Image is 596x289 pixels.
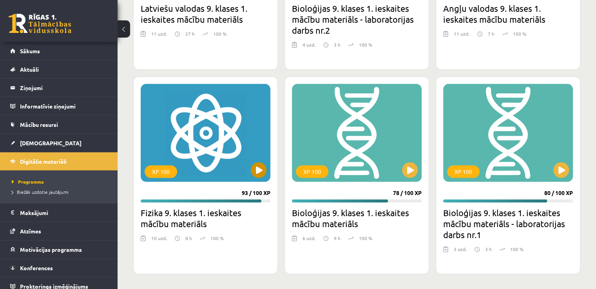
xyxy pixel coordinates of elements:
[488,30,495,37] p: 7 h
[303,41,315,53] div: 4 uzd.
[145,165,177,178] div: XP 100
[359,235,372,242] p: 100 %
[185,30,195,37] p: 27 h
[10,240,108,258] a: Motivācijas programma
[334,41,341,48] p: 3 h
[513,30,526,37] p: 100 %
[443,207,573,240] h2: Bioloģijas 9. klases 1. ieskaites mācību materiāls - laboratorijas darbs nr.1
[10,42,108,60] a: Sākums
[141,207,270,229] h2: Fizika 9. klases 1. ieskaites mācību materiāls
[359,41,372,48] p: 100 %
[213,30,226,37] p: 100 %
[20,158,67,165] span: Digitālie materiāli
[10,134,108,152] a: [DEMOGRAPHIC_DATA]
[12,178,110,185] a: Programma
[292,207,422,229] h2: Bioloģijas 9. klases 1. ieskaites mācību materiāls
[20,228,41,235] span: Atzīmes
[151,235,167,246] div: 10 uzd.
[296,165,328,178] div: XP 100
[20,47,40,54] span: Sākums
[210,235,224,242] p: 100 %
[20,79,108,97] legend: Ziņojumi
[10,204,108,222] a: Maksājumi
[12,188,110,195] a: Biežāk uzdotie jautājumi
[20,66,39,73] span: Aktuāli
[20,139,82,146] span: [DEMOGRAPHIC_DATA]
[12,189,69,195] span: Biežāk uzdotie jautājumi
[292,3,422,36] h2: Bioloģijas 9. klases 1. ieskaites mācību materiāls - laboratorijas darbs nr.2
[20,264,53,271] span: Konferences
[10,222,108,240] a: Atzīmes
[20,204,108,222] legend: Maksājumi
[447,165,480,178] div: XP 100
[485,246,492,253] p: 3 h
[334,235,341,242] p: 9 h
[9,14,71,33] a: Rīgas 1. Tālmācības vidusskola
[510,246,524,253] p: 100 %
[10,259,108,277] a: Konferences
[10,116,108,134] a: Mācību resursi
[10,79,108,97] a: Ziņojumi
[454,30,469,42] div: 11 uzd.
[12,179,44,185] span: Programma
[10,60,108,78] a: Aktuāli
[454,246,467,257] div: 3 uzd.
[20,121,58,128] span: Mācību resursi
[10,152,108,170] a: Digitālie materiāli
[303,235,315,246] div: 6 uzd.
[151,30,167,42] div: 11 uzd.
[443,3,573,25] h2: Angļu valodas 9. klases 1. ieskaites mācību materiāls
[20,246,82,253] span: Motivācijas programma
[20,97,108,115] legend: Informatīvie ziņojumi
[141,3,270,25] h2: Latviešu valodas 9. klases 1. ieskaites mācību materiāls
[185,235,192,242] p: 8 h
[10,97,108,115] a: Informatīvie ziņojumi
